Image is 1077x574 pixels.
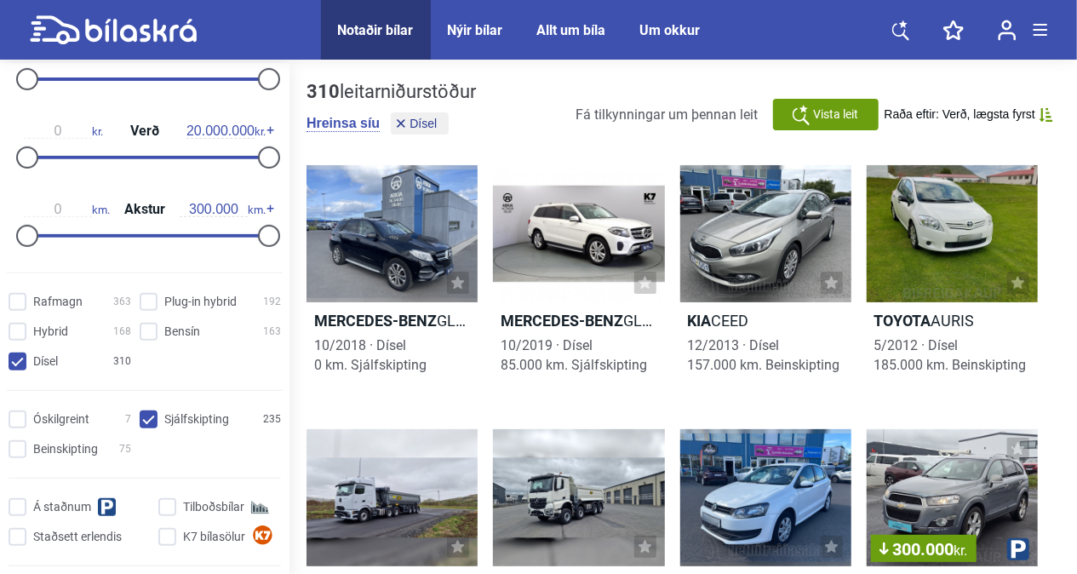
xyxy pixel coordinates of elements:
[640,22,701,38] a: Um okkur
[1007,538,1029,560] img: parking.png
[874,337,1027,373] span: 5/2012 · Dísel 185.000 km. Beinskipting
[874,312,931,330] b: Toyota
[33,353,58,370] span: Dísel
[113,353,131,370] span: 310
[885,107,1035,122] span: Raða eftir: Verð, lægsta fyrst
[501,312,623,330] b: Mercedes-Benz
[306,81,340,102] b: 310
[125,410,131,428] span: 7
[263,293,281,311] span: 192
[183,498,244,516] span: Tilboðsbílar
[680,165,851,395] a: KiaCEED12/2013 · Dísel157.000 km. Beinskipting
[998,20,1017,41] img: user-login.svg
[306,165,478,395] a: Mercedes-BenzGLE 350 D 4MATIC10/2018 · Dísel0 km. Sjálfskipting
[24,202,110,217] span: km.
[576,106,759,123] span: Fá tilkynningar um þennan leit
[410,118,437,129] span: Dísel
[501,337,647,373] span: 10/2019 · Dísel 85.000 km. Sjálfskipting
[263,323,281,341] span: 163
[954,542,968,559] span: kr.
[120,203,169,216] span: Akstur
[885,107,1053,122] button: Raða eftir: Verð, lægsta fyrst
[314,337,427,373] span: 10/2018 · Dísel 0 km. Sjálfskipting
[391,112,449,135] button: Dísel
[813,106,858,123] span: Vista leit
[306,81,476,103] div: leitarniðurstöður
[688,312,712,330] b: Kia
[263,410,281,428] span: 235
[164,323,200,341] span: Bensín
[448,22,503,38] a: Nýir bílar
[680,311,851,330] h2: CEED
[113,323,131,341] span: 168
[180,202,266,217] span: km.
[113,293,131,311] span: 363
[306,115,380,132] button: Hreinsa síu
[33,323,68,341] span: Hybrid
[338,22,414,38] a: Notaðir bílar
[186,123,266,139] span: kr.
[33,293,83,311] span: Rafmagn
[164,293,237,311] span: Plug-in hybrid
[493,311,664,330] h2: GLS 350 D 4MATIC
[183,528,245,546] span: K7 bílasölur
[126,124,163,138] span: Verð
[24,123,103,139] span: kr.
[119,440,131,458] span: 75
[33,528,122,546] span: Staðsett erlendis
[164,410,229,428] span: Sjálfskipting
[33,498,91,516] span: Á staðnum
[493,165,664,395] a: Mercedes-BenzGLS 350 D 4MATIC10/2019 · Dísel85.000 km. Sjálfskipting
[314,312,437,330] b: Mercedes-Benz
[867,311,1038,330] h2: AURIS
[867,165,1038,395] a: ToyotaAURIS5/2012 · Dísel185.000 km. Beinskipting
[879,541,968,558] span: 300.000
[688,337,840,373] span: 12/2013 · Dísel 157.000 km. Beinskipting
[33,440,98,458] span: Beinskipting
[306,311,478,330] h2: GLE 350 D 4MATIC
[33,410,89,428] span: Óskilgreint
[537,22,606,38] a: Allt um bíla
